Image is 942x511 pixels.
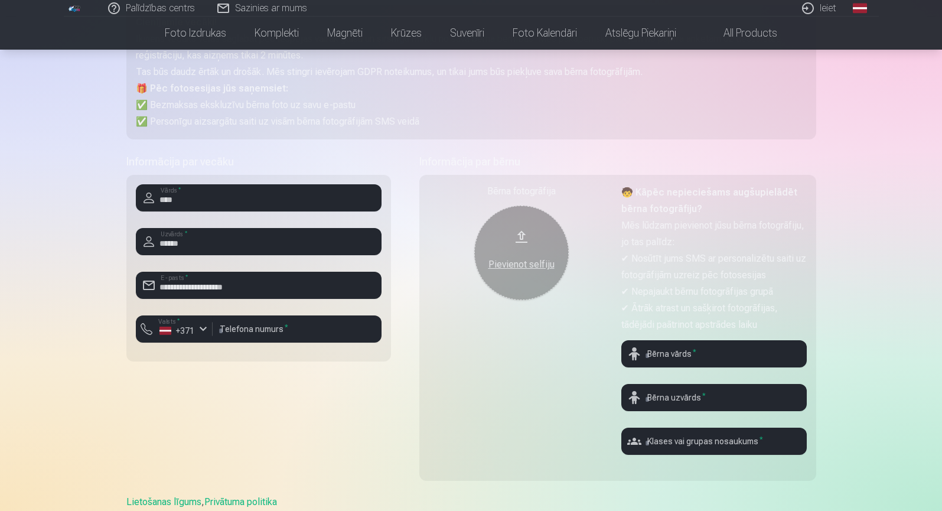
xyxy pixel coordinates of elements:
[204,496,277,507] a: Privātuma politika
[419,154,816,170] h5: Informācija par bērnu
[591,17,690,50] a: Atslēgu piekariņi
[126,154,391,170] h5: Informācija par vecāku
[621,250,807,284] p: ✔ Nosūtīt jums SMS ar personalizētu saiti uz fotogrāfijām uzreiz pēc fotosesijas
[474,206,569,300] button: Pievienot selfiju
[136,83,288,94] strong: 🎁 Pēc fotosesijas jūs saņemsiet:
[621,284,807,300] p: ✔ Nepajaukt bērnu fotogrāfijas grupā
[126,496,201,507] a: Lietošanas līgums
[498,17,591,50] a: Foto kalendāri
[621,300,807,333] p: ✔ Ātrāk atrast un sašķirot fotogrāfijas, tādējādi paātrinot apstrādes laiku
[136,64,807,80] p: Tas būs daudz ērtāk un drošāk. Mēs stingri ievērojam GDPR noteikumus, un tikai jums būs piekļuve ...
[69,5,82,12] img: /fa1
[240,17,313,50] a: Komplekti
[436,17,498,50] a: Suvenīri
[136,97,807,113] p: ✅ Bezmaksas ekskluzīvu bērna foto uz savu e-pastu
[151,17,240,50] a: Foto izdrukas
[136,113,807,130] p: ✅ Personīgu aizsargātu saiti uz visām bērna fotogrāfijām SMS veidā
[136,315,213,343] button: Valsts*+371
[621,217,807,250] p: Mēs lūdzam pievienot jūsu bērna fotogrāfiju, jo tas palīdz:
[690,17,791,50] a: All products
[155,317,184,326] label: Valsts
[159,325,195,337] div: +371
[313,17,377,50] a: Magnēti
[486,258,557,272] div: Pievienot selfiju
[429,184,614,198] div: Bērna fotogrāfija
[377,17,436,50] a: Krūzes
[621,187,797,214] strong: 🧒 Kāpēc nepieciešams augšupielādēt bērna fotogrāfiju?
